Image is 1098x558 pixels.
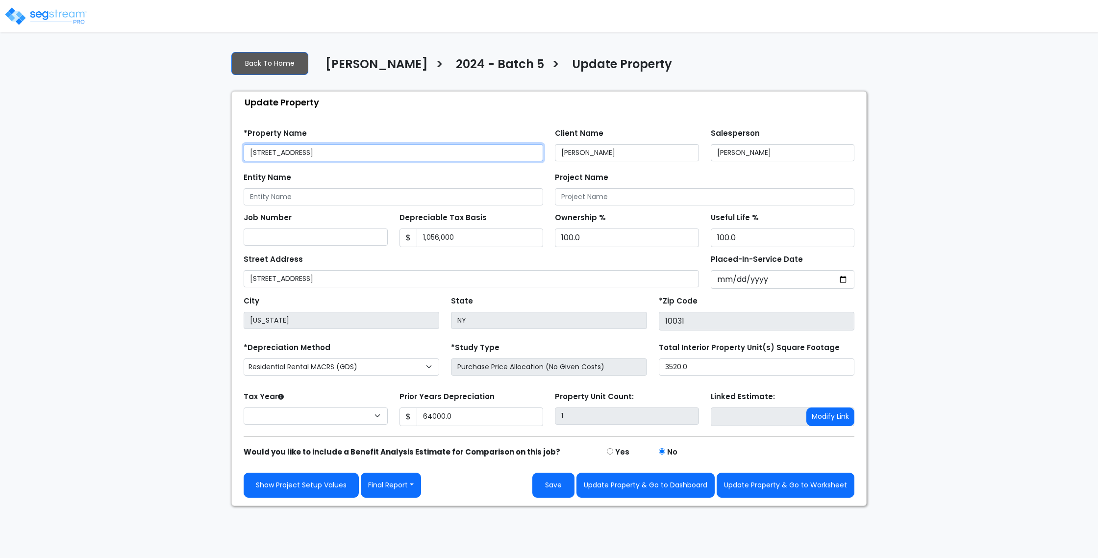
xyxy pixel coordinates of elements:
div: Update Property [237,92,866,113]
label: Client Name [555,128,603,139]
input: Depreciation [711,228,855,247]
input: Street Address [244,270,699,287]
span: $ [399,407,417,426]
label: Salesperson [711,128,760,139]
strong: Would you like to include a Benefit Analysis Estimate for Comparison on this job? [244,447,560,457]
label: Total Interior Property Unit(s) Square Footage [659,342,840,354]
h4: 2024 - Batch 5 [456,57,544,74]
label: *Zip Code [659,296,698,307]
img: logo_pro_r.png [4,6,87,26]
label: Tax Year [244,391,284,403]
input: 0.00 [417,228,544,247]
a: 2024 - Batch 5 [449,57,544,78]
input: Property Name [244,144,543,161]
label: Depreciable Tax Basis [399,212,487,224]
label: Yes [615,447,629,458]
a: Back To Home [231,52,308,75]
input: Zip Code [659,312,854,330]
button: Modify Link [806,407,854,426]
label: City [244,296,259,307]
label: *Study Type [451,342,499,354]
span: $ [399,228,417,247]
label: *Property Name [244,128,307,139]
a: Update Property [565,57,672,78]
label: State [451,296,473,307]
input: Building Count [555,407,699,425]
h4: [PERSON_NAME] [325,57,428,74]
input: Ownership [555,228,699,247]
label: No [667,447,677,458]
label: Job Number [244,212,292,224]
label: Useful Life % [711,212,759,224]
button: Final Report [361,473,421,498]
input: total square foot [659,358,854,376]
label: Project Name [555,172,608,183]
label: *Depreciation Method [244,342,330,354]
label: Street Address [244,254,303,265]
label: Property Unit Count: [555,391,634,403]
label: Entity Name [244,172,291,183]
h3: > [435,56,444,76]
a: [PERSON_NAME] [318,57,428,78]
label: Ownership % [555,212,606,224]
label: Placed-In-Service Date [711,254,803,265]
input: 0.00 [417,407,544,426]
button: Save [532,473,574,498]
input: Project Name [555,188,854,205]
button: Update Property & Go to Worksheet [717,473,854,498]
h4: Update Property [572,57,672,74]
h3: > [551,56,560,76]
label: Prior Years Depreciation [399,391,495,403]
label: Linked Estimate: [711,391,775,403]
input: Entity Name [244,188,543,205]
button: Update Property & Go to Dashboard [576,473,715,498]
a: Show Project Setup Values [244,473,359,498]
input: Client Name [555,144,699,161]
